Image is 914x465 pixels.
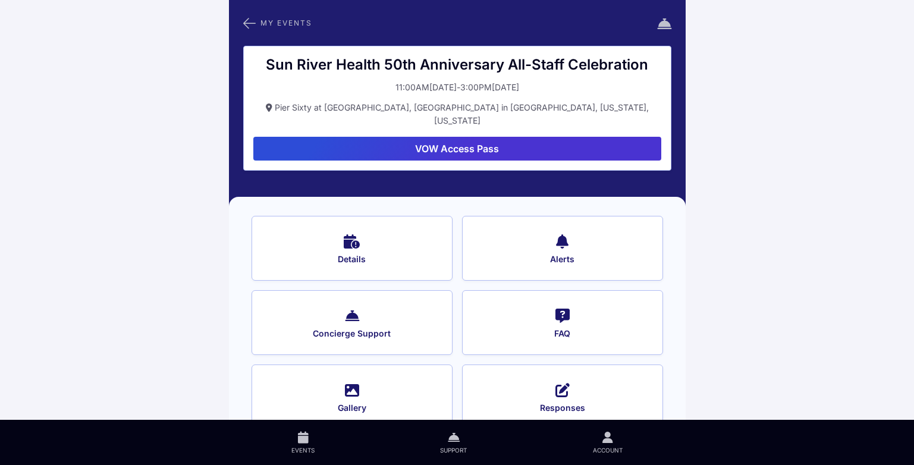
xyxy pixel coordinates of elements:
[229,420,378,465] a: Events
[252,365,453,429] button: Gallery
[253,137,661,161] button: VOW Access Pass
[395,81,457,94] div: 11:00AM[DATE]
[460,81,519,94] div: 3:00PM[DATE]
[462,365,663,429] button: Responses
[253,81,661,94] button: 11:00AM[DATE]-3:00PM[DATE]
[243,15,312,31] button: My Events
[462,216,663,281] button: Alerts
[275,102,649,125] span: Pier Sixty at [GEOGRAPHIC_DATA], [GEOGRAPHIC_DATA] in [GEOGRAPHIC_DATA], [US_STATE], [US_STATE]
[268,254,436,265] span: Details
[378,420,530,465] a: Support
[268,328,436,339] span: Concierge Support
[260,20,312,26] span: My Events
[462,290,663,355] button: FAQ
[252,290,453,355] button: Concierge Support
[530,420,685,465] a: Account
[478,328,647,339] span: FAQ
[593,446,623,454] span: Account
[478,254,647,265] span: Alerts
[291,446,315,454] span: Events
[478,403,647,413] span: Responses
[253,56,661,74] div: Sun River Health 50th Anniversary All-Staff Celebration
[253,101,661,127] button: Pier Sixty at [GEOGRAPHIC_DATA], [GEOGRAPHIC_DATA] in [GEOGRAPHIC_DATA], [US_STATE], [US_STATE]
[268,403,436,413] span: Gallery
[252,216,453,281] button: Details
[440,446,467,454] span: Support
